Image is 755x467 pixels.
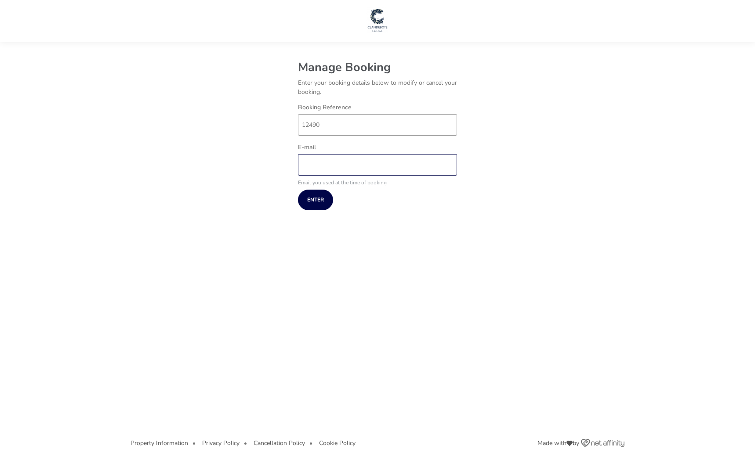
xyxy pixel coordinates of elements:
input: credentialsBookingOrderId [298,114,457,136]
button: Cancellation Policy [254,440,305,446]
button: Cookie Policy [319,440,356,446]
button: Privacy Policy [202,440,240,446]
button: Enter [298,190,333,210]
p: Enter your booking details below to modify or cancel your booking. [298,75,457,100]
label: E-mail [298,144,316,151]
img: Main Website [367,7,388,33]
h1: Manage Booking [298,51,457,75]
input: credentialsEmail [298,154,457,176]
button: Property Information [131,440,188,446]
span: Made with by [537,440,579,446]
span: Enter [307,197,324,203]
p: Email you used at the time of booking [294,180,461,185]
label: Booking Reference [298,104,352,111]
